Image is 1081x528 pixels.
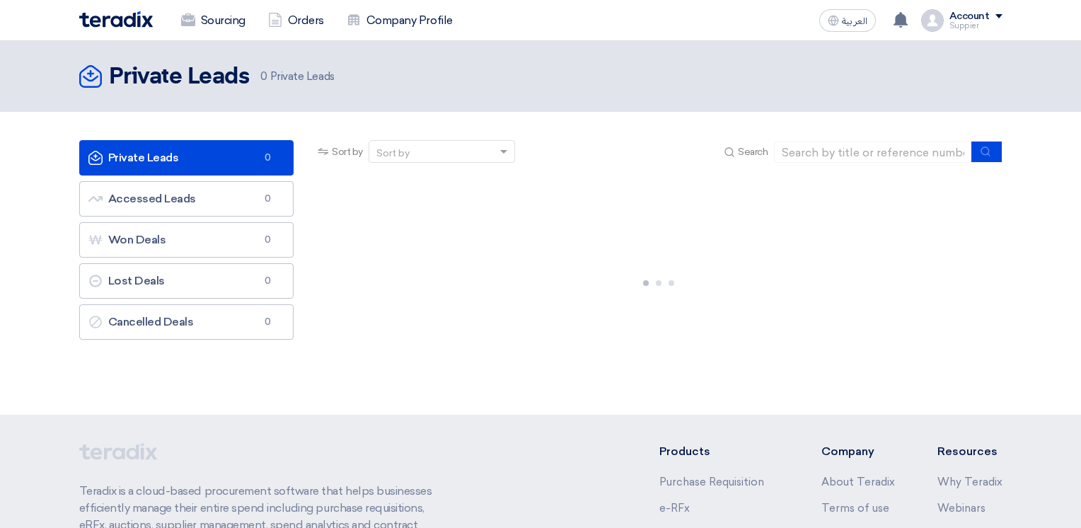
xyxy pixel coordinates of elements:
[79,181,294,217] a: Accessed Leads0
[259,315,276,329] span: 0
[332,144,363,159] span: Sort by
[937,443,1002,460] li: Resources
[79,263,294,299] a: Lost Deals0
[79,140,294,176] a: Private Leads0
[821,443,895,460] li: Company
[260,70,267,83] span: 0
[259,192,276,206] span: 0
[79,304,294,340] a: Cancelled Deals0
[659,502,690,515] a: e-RFx
[821,476,895,488] a: About Teradix
[937,476,1002,488] a: Why Teradix
[259,274,276,288] span: 0
[819,9,876,32] button: العربية
[937,502,985,515] a: Webinars
[79,222,294,258] a: Won Deals0
[738,144,768,159] span: Search
[949,22,1002,30] div: Suppier
[170,5,257,36] a: Sourcing
[774,142,972,163] input: Search by title or reference number
[949,11,990,23] div: Account
[376,146,410,161] div: Sort by
[109,63,250,91] h2: Private Leads
[79,11,153,28] img: Teradix logo
[257,5,335,36] a: Orders
[659,476,764,488] a: Purchase Requisition
[842,16,867,26] span: العربية
[259,233,276,247] span: 0
[821,502,889,515] a: Terms of use
[260,69,334,85] span: Private Leads
[659,443,779,460] li: Products
[335,5,464,36] a: Company Profile
[921,9,944,32] img: profile_test.png
[259,151,276,165] span: 0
